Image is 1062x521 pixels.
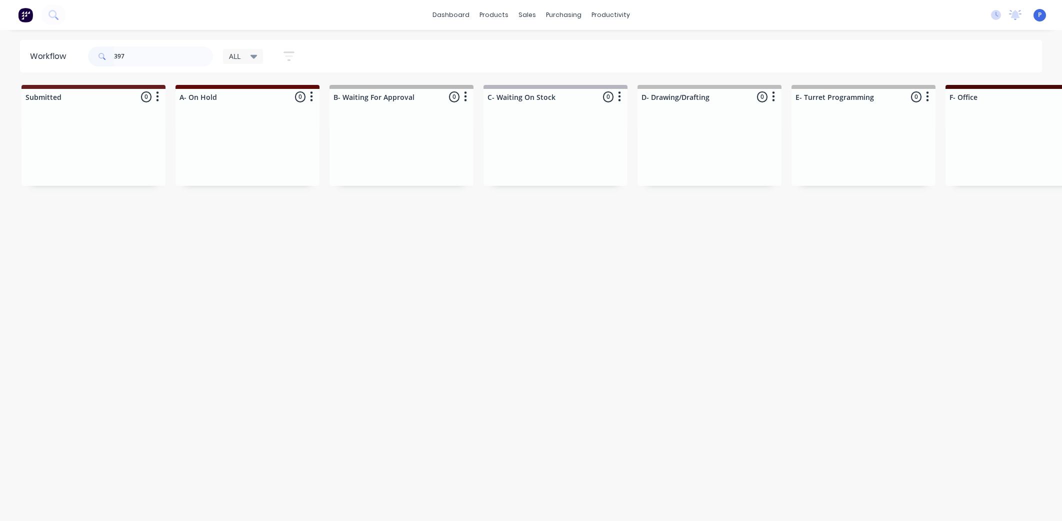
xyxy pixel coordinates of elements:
[18,7,33,22] img: Factory
[474,7,513,22] div: products
[586,7,635,22] div: productivity
[541,7,586,22] div: purchasing
[513,7,541,22] div: sales
[1038,10,1041,19] span: P
[229,51,240,61] span: ALL
[30,50,71,62] div: Workflow
[427,7,474,22] a: dashboard
[114,46,213,66] input: Search for orders...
